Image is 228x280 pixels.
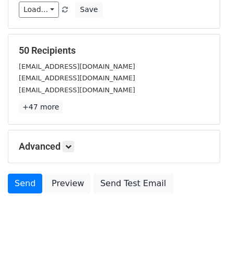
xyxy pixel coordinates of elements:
[19,141,209,152] h5: Advanced
[93,174,173,193] a: Send Test Email
[75,2,102,18] button: Save
[19,63,135,70] small: [EMAIL_ADDRESS][DOMAIN_NAME]
[19,74,135,82] small: [EMAIL_ADDRESS][DOMAIN_NAME]
[19,86,135,94] small: [EMAIL_ADDRESS][DOMAIN_NAME]
[19,2,59,18] a: Load...
[19,45,209,56] h5: 50 Recipients
[176,230,228,280] iframe: Chat Widget
[45,174,91,193] a: Preview
[8,174,42,193] a: Send
[19,101,63,114] a: +47 more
